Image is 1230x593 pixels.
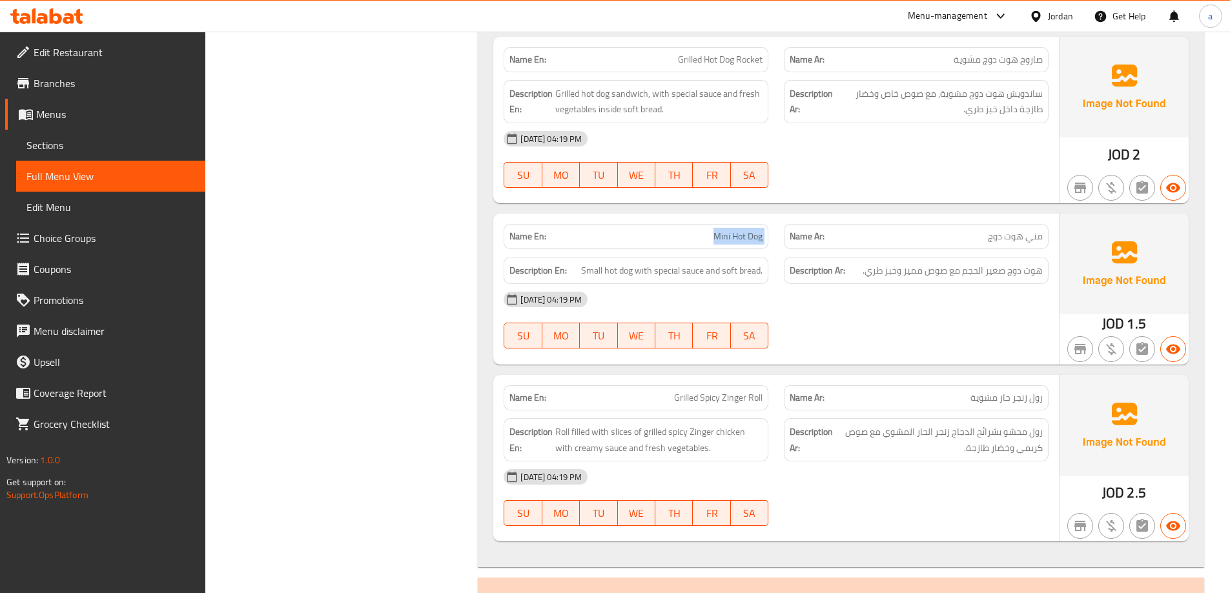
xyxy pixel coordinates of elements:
[40,452,60,468] span: 1.0.0
[698,504,725,523] span: FR
[623,504,650,523] span: WE
[863,263,1043,279] span: هوت دوج صغير الحجم مع صوص مميز وخبز طري.
[26,168,195,184] span: Full Menu View
[6,474,66,490] span: Get support on:
[1098,175,1124,201] button: Purchased item
[5,408,205,439] a: Grocery Checklist
[1108,142,1130,167] span: JOD
[731,500,768,526] button: SA
[1129,175,1155,201] button: Not has choices
[26,199,195,215] span: Edit Menu
[655,500,693,526] button: TH
[731,162,768,188] button: SA
[790,391,825,405] strong: Name Ar:
[34,292,195,308] span: Promotions
[26,137,195,153] span: Sections
[835,86,1043,117] span: ساندويش هوت دوج مشوية، مع صوص خاص وخضار طازجة داخل خبز طري.
[790,86,833,117] strong: Description Ar:
[542,500,580,526] button: MO
[555,424,763,456] span: Roll filled with slices of grilled spicy Zinger chicken with creamy sauce and fresh vegetables.
[1133,142,1140,167] span: 2
[1127,480,1145,505] span: 2.5
[736,504,763,523] span: SA
[713,230,763,243] span: Mini Hot Dog
[5,347,205,377] a: Upsell
[693,162,730,188] button: FR
[542,323,580,348] button: MO
[515,294,587,306] span: [DATE] 04:19 PM
[34,416,195,432] span: Grocery Checklist
[790,263,845,279] strong: Description Ar:
[509,86,553,117] strong: Description En:
[1060,214,1189,314] img: Ae5nvW7+0k+MAAAAAElFTkSuQmCC
[585,504,612,523] span: TU
[585,166,612,185] span: TU
[790,424,833,456] strong: Description Ar:
[5,254,205,285] a: Coupons
[509,166,537,185] span: SU
[623,327,650,345] span: WE
[5,316,205,347] a: Menu disclaimer
[731,323,768,348] button: SA
[954,53,1043,66] span: صاروخ هوت دوج مشوية
[16,192,205,223] a: Edit Menu
[34,45,195,60] span: Edit Restaurant
[970,391,1043,405] span: رول زنجر حار مشوية
[698,166,725,185] span: FR
[34,323,195,339] span: Menu disclaimer
[1048,9,1073,23] div: Jordan
[5,99,205,130] a: Menus
[6,487,88,503] a: Support.OpsPlatform
[580,500,617,526] button: TU
[655,162,693,188] button: TH
[790,53,825,66] strong: Name Ar:
[509,504,537,523] span: SU
[1102,311,1124,336] span: JOD
[580,323,617,348] button: TU
[908,8,987,24] div: Menu-management
[504,162,542,188] button: SU
[5,377,205,408] a: Coverage Report
[555,86,763,117] span: Grilled hot dog sandwich, with special sauce and fresh vegetables inside soft bread.
[1208,9,1213,23] span: a
[5,68,205,99] a: Branches
[618,323,655,348] button: WE
[1098,336,1124,362] button: Purchased item
[509,327,537,345] span: SU
[504,323,542,348] button: SU
[36,106,195,122] span: Menus
[548,327,575,345] span: MO
[661,504,688,523] span: TH
[698,327,725,345] span: FR
[504,500,542,526] button: SU
[1067,513,1093,539] button: Not branch specific item
[1060,37,1189,137] img: Ae5nvW7+0k+MAAAAAElFTkSuQmCC
[542,162,580,188] button: MO
[34,75,195,91] span: Branches
[509,424,553,456] strong: Description En:
[16,130,205,161] a: Sections
[16,161,205,192] a: Full Menu View
[509,53,546,66] strong: Name En:
[509,230,546,243] strong: Name En:
[5,285,205,316] a: Promotions
[661,166,688,185] span: TH
[790,230,825,243] strong: Name Ar:
[34,354,195,370] span: Upsell
[548,504,575,523] span: MO
[34,385,195,401] span: Coverage Report
[1127,311,1145,336] span: 1.5
[674,391,763,405] span: Grilled Spicy Zinger Roll
[515,471,587,483] span: [DATE] 04:19 PM
[1160,336,1186,362] button: Available
[581,263,763,279] span: Small hot dog with special sauce and soft bread.
[693,500,730,526] button: FR
[736,166,763,185] span: SA
[1060,375,1189,476] img: Ae5nvW7+0k+MAAAAAElFTkSuQmCC
[736,327,763,345] span: SA
[678,53,763,66] span: Grilled Hot Dog Rocket
[1102,480,1124,505] span: JOD
[1067,175,1093,201] button: Not branch specific item
[1160,175,1186,201] button: Available
[618,500,655,526] button: WE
